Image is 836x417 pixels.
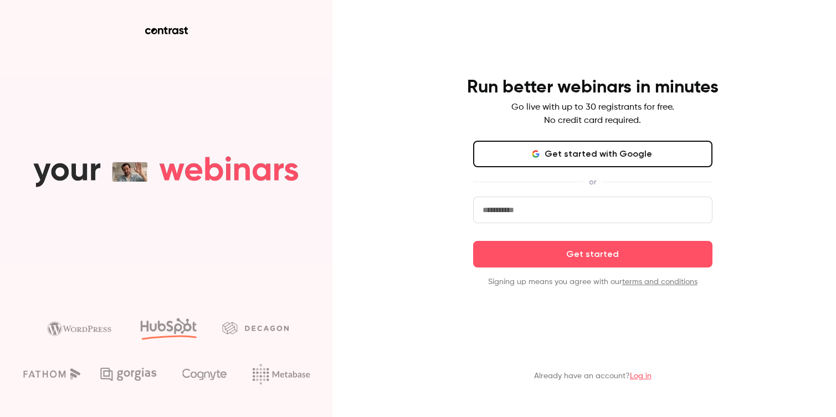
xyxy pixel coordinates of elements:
img: tab_keywords_by_traffic_grey.svg [110,64,119,73]
p: Go live with up to 30 registrants for free. No credit card required. [511,101,674,127]
a: terms and conditions [622,278,697,286]
img: logo_orange.svg [18,18,27,27]
span: or [583,176,602,188]
div: v 4.0.25 [31,18,54,27]
button: Get started with Google [473,141,712,167]
img: website_grey.svg [18,29,27,38]
p: Already have an account? [534,370,652,382]
div: Domain: [DOMAIN_NAME] [29,29,122,38]
button: Get started [473,241,712,267]
p: Signing up means you agree with our [473,276,712,287]
img: decagon [222,322,289,334]
a: Log in [630,372,652,380]
div: Domain Overview [42,65,99,73]
div: Keywords by Traffic [122,65,187,73]
h4: Run better webinars in minutes [467,76,719,99]
img: tab_domain_overview_orange.svg [30,64,39,73]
